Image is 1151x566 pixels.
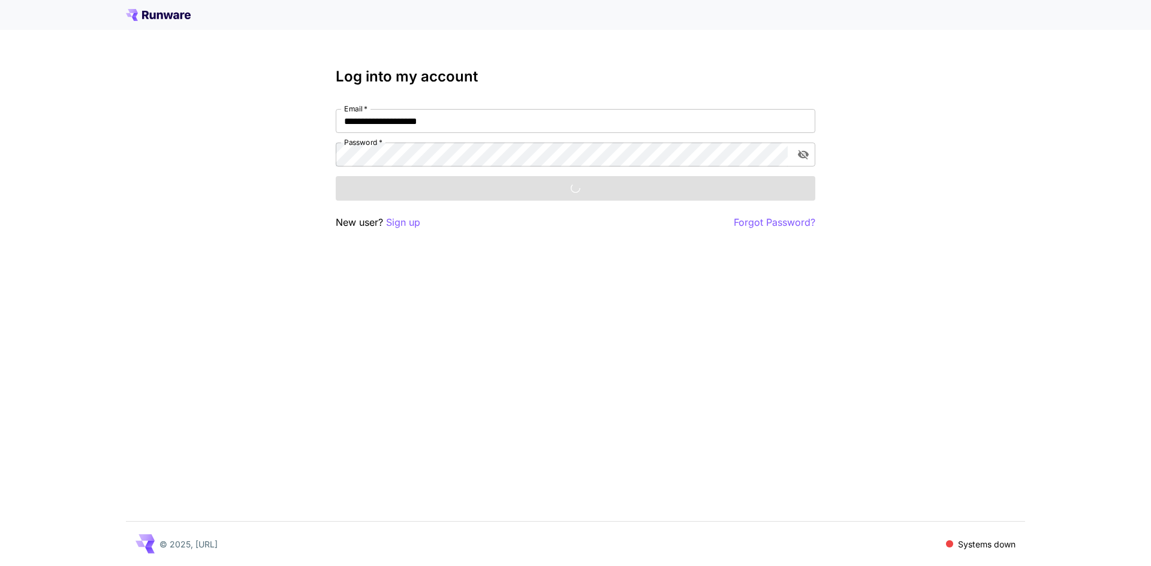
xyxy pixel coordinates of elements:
p: New user? [336,215,420,230]
label: Email [344,104,367,114]
button: Forgot Password? [734,215,815,230]
button: Sign up [386,215,420,230]
p: © 2025, [URL] [159,538,218,550]
label: Password [344,137,382,147]
p: Systems down [958,538,1016,550]
button: toggle password visibility [793,144,814,165]
h3: Log into my account [336,68,815,85]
